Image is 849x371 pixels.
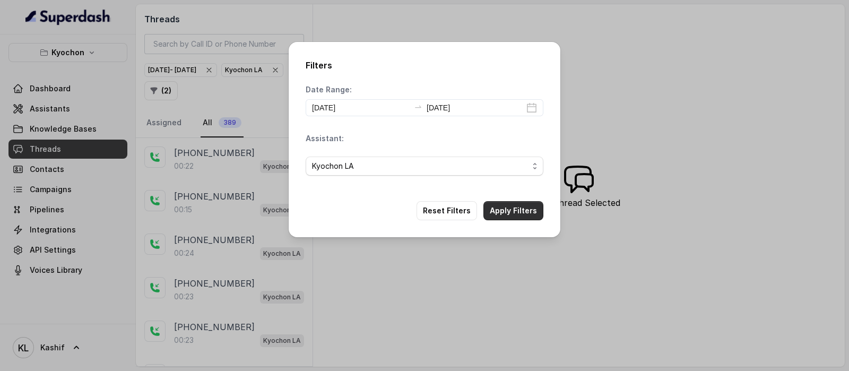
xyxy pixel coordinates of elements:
p: Date Range: [306,84,352,95]
button: Reset Filters [417,201,477,220]
span: to [414,102,422,111]
input: End date [427,102,524,114]
button: Kyochon LA [306,157,543,176]
p: Assistant: [306,133,344,144]
input: Start date [312,102,410,114]
h2: Filters [306,59,543,72]
span: Kyochon LA [312,160,529,172]
span: swap-right [414,102,422,111]
button: Apply Filters [483,201,543,220]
